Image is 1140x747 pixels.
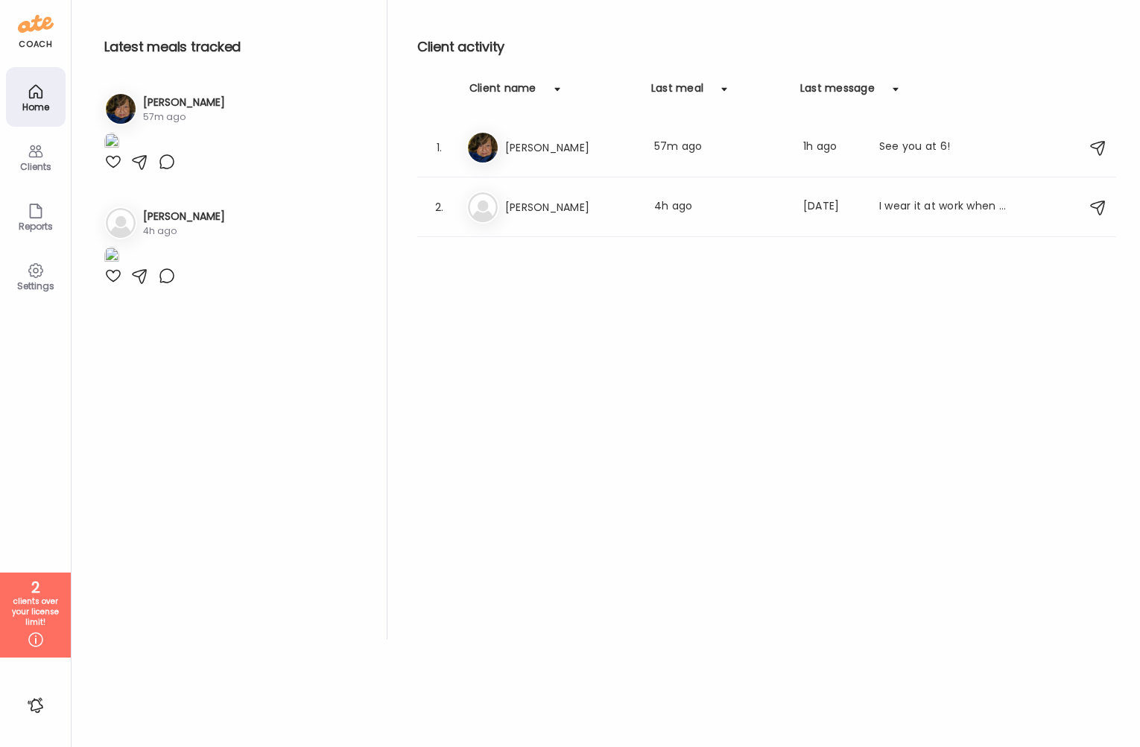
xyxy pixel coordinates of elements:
h2: Latest meals tracked [104,36,363,58]
div: [DATE] [803,198,861,216]
h3: [PERSON_NAME] [143,95,225,110]
div: 1. [431,139,449,157]
h3: [PERSON_NAME] [505,198,636,216]
div: clients over your license limit! [5,596,66,628]
div: coach [19,38,52,51]
div: 2 [5,579,66,596]
h3: [PERSON_NAME] [505,139,636,157]
div: Clients [9,162,63,171]
div: Home [9,102,63,112]
h2: Client activity [417,36,1116,58]
div: 4h ago [143,224,225,238]
img: ate [18,12,54,36]
div: 57m ago [654,139,785,157]
img: avatars%2FBv1lrFe8lnN5XfMeLq44vPh2sfi1 [468,133,498,163]
h3: [PERSON_NAME] [143,209,225,224]
div: 2. [431,198,449,216]
div: Last meal [651,81,703,104]
div: I wear it at work when seeing sick patients. I am all good. [879,198,1010,216]
div: Last message [800,81,875,104]
img: bg-avatar-default.svg [106,208,136,238]
img: images%2FBv1lrFe8lnN5XfMeLq44vPh2sfi1%2FIJr5UGyQOJDdQlLry8aQ%2FIblhu36N4UlTn8gJjNrq_1080 [104,133,119,153]
img: avatars%2FBv1lrFe8lnN5XfMeLq44vPh2sfi1 [106,94,136,124]
img: bg-avatar-default.svg [468,192,498,222]
div: 1h ago [803,139,861,157]
div: Reports [9,221,63,231]
div: Settings [9,281,63,291]
div: See you at 6! [879,139,1010,157]
div: 57m ago [143,110,225,124]
img: images%2FHQLSdo0jqsNgPfcrzKVDwM47TSt1%2FXAu4CmtviuzM46asFRCk%2FY83YGLi4k2siJ7WF0CVu_1080 [104,247,119,267]
div: 4h ago [654,198,785,216]
div: Client name [469,81,536,104]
